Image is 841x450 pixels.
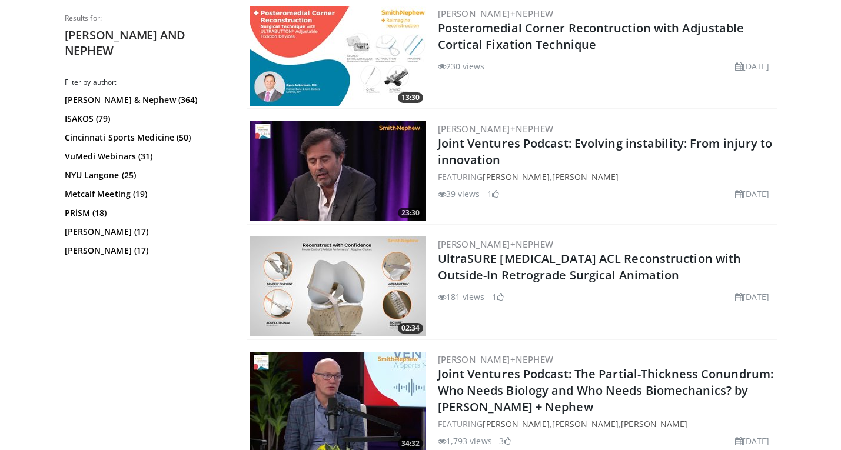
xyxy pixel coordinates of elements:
span: 13:30 [398,92,423,103]
a: UltraSURE [MEDICAL_DATA] ACL Reconstruction with Outside-In Retrograde Surgical Animation [438,251,742,283]
a: [PERSON_NAME] [483,171,549,182]
a: [PERSON_NAME]+Nephew [438,123,554,135]
a: [PERSON_NAME] (17) [65,245,227,256]
li: 39 views [438,188,480,200]
img: ae0ba1af-1d75-411c-b627-bcc2da56219f.300x170_q85_crop-smart_upscale.jpg [250,236,426,336]
span: 02:34 [398,323,423,334]
a: [PERSON_NAME]+Nephew [438,238,554,250]
li: [DATE] [735,60,770,72]
li: 181 views [438,291,485,303]
a: [PERSON_NAME]+Nephew [438,8,554,19]
li: 1 [492,291,504,303]
span: 34:32 [398,438,423,449]
div: FEATURING , , [438,418,774,430]
a: PRiSM (18) [65,207,227,219]
a: 02:34 [250,236,426,336]
a: Cincinnati Sports Medicine (50) [65,132,227,144]
a: [PERSON_NAME] [621,418,687,429]
a: [PERSON_NAME] (17) [65,226,227,238]
a: [PERSON_NAME] [552,171,619,182]
a: [PERSON_NAME]+Nephew [438,354,554,365]
p: Results for: [65,14,230,23]
li: 230 views [438,60,485,72]
h3: Filter by author: [65,78,230,87]
a: 13:30 [250,6,426,106]
a: Posteromedial Corner Recontruction with Adjustable Cortical Fixation Technique [438,20,744,52]
a: Joint Ventures Podcast: Evolving instability: From injury to innovation [438,135,773,168]
img: 68d4790e-0872-429d-9d74-59e6247d6199.300x170_q85_crop-smart_upscale.jpg [250,121,426,221]
a: NYU Langone (25) [65,169,227,181]
a: [PERSON_NAME] & Nephew (364) [65,94,227,106]
li: 3 [499,435,511,447]
a: Metcalf Meeting (19) [65,188,227,200]
span: 23:30 [398,208,423,218]
a: 23:30 [250,121,426,221]
li: [DATE] [735,188,770,200]
div: FEATURING , [438,171,774,183]
img: fdd42d52-2009-4fe2-b981-42d3a4c2e94c.300x170_q85_crop-smart_upscale.jpg [250,6,426,106]
li: 1,793 views [438,435,492,447]
a: ISAKOS (79) [65,113,227,125]
a: VuMedi Webinars (31) [65,151,227,162]
h2: [PERSON_NAME] AND NEPHEW [65,28,230,58]
a: [PERSON_NAME] [483,418,549,429]
li: 1 [487,188,499,200]
li: [DATE] [735,291,770,303]
a: Joint Ventures Podcast: The Partial-Thickness Conundrum: Who Needs Biology and Who Needs Biomecha... [438,366,774,415]
li: [DATE] [735,435,770,447]
a: [PERSON_NAME] [552,418,619,429]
